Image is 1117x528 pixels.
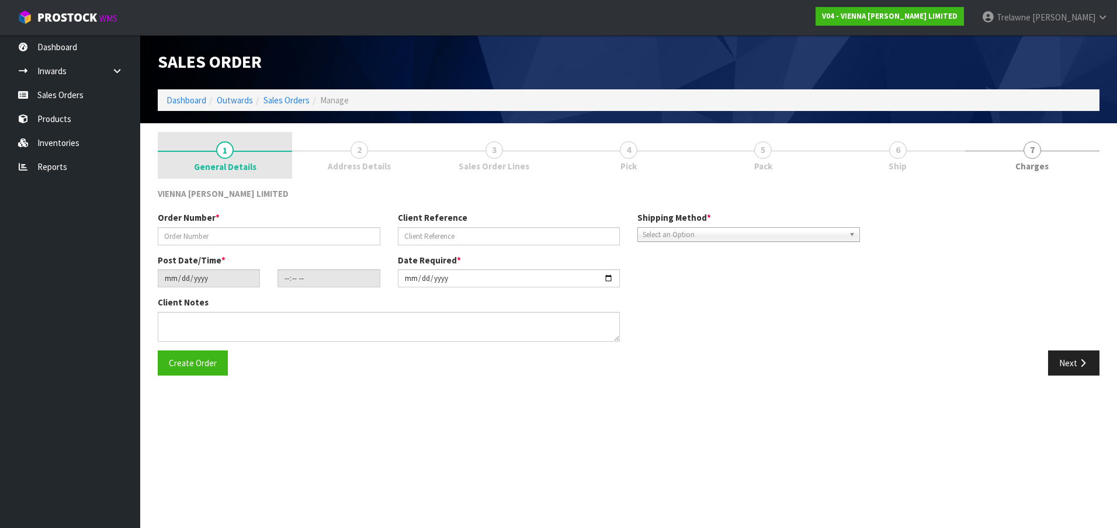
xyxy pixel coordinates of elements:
span: VIENNA [PERSON_NAME] LIMITED [158,188,289,199]
label: Post Date/Time [158,254,226,266]
a: Sales Orders [263,95,310,106]
label: Date Required [398,254,461,266]
span: [PERSON_NAME] [1032,12,1095,23]
span: 2 [351,141,368,159]
a: Dashboard [166,95,206,106]
span: Sales Order Lines [459,160,529,172]
input: Order Number [158,227,380,245]
label: Client Reference [398,211,467,224]
span: 4 [620,141,637,159]
label: Order Number [158,211,220,224]
span: Pack [754,160,772,172]
span: Trelawne [997,12,1031,23]
span: 1 [216,141,234,159]
button: Next [1048,350,1099,376]
span: General Details [158,179,1099,384]
span: Create Order [169,357,217,369]
span: Sales Order [158,51,262,72]
label: Client Notes [158,296,209,308]
span: Charges [1015,160,1049,172]
span: 7 [1024,141,1041,159]
label: Shipping Method [637,211,711,224]
span: Manage [320,95,349,106]
span: ProStock [37,10,97,25]
img: cube-alt.png [18,10,32,25]
span: Ship [889,160,907,172]
span: 5 [754,141,772,159]
button: Create Order [158,350,228,376]
input: Client Reference [398,227,620,245]
span: Select an Option [643,228,844,242]
span: General Details [194,161,256,173]
small: WMS [99,13,117,24]
a: Outwards [217,95,253,106]
span: 3 [485,141,503,159]
span: Address Details [328,160,391,172]
strong: V04 - VIENNA [PERSON_NAME] LIMITED [822,11,958,21]
span: 6 [889,141,907,159]
span: Pick [620,160,637,172]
